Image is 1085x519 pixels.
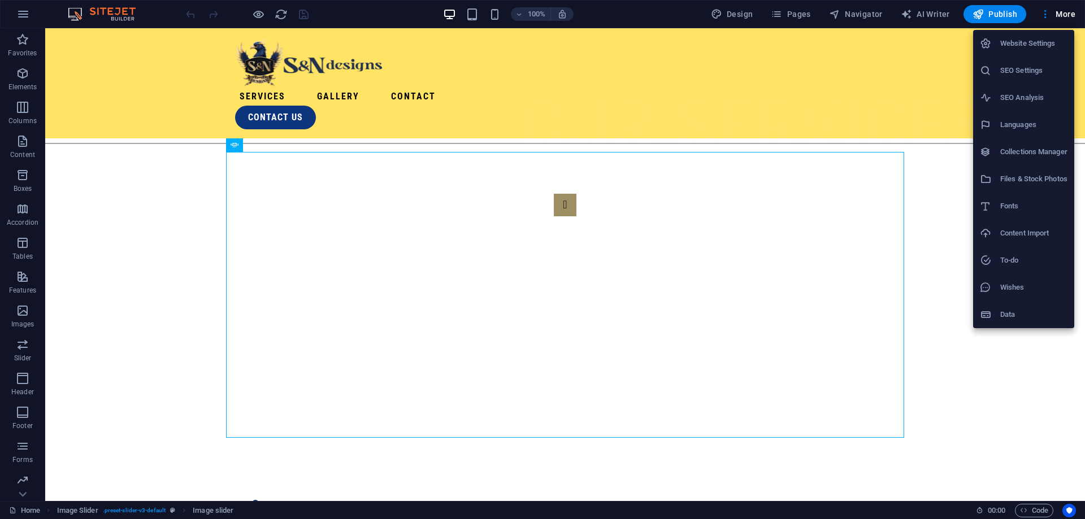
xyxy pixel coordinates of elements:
h6: SEO Analysis [1000,91,1067,104]
h6: Content Import [1000,226,1067,240]
h6: Website Settings [1000,37,1067,50]
button: 1 [207,472,214,478]
h6: Files & Stock Photos [1000,172,1067,186]
h6: Languages [1000,118,1067,132]
h6: Collections Manager [1000,145,1067,159]
h6: Fonts [1000,199,1067,213]
h6: SEO Settings [1000,64,1067,77]
h6: To-do [1000,254,1067,267]
h6: Wishes [1000,281,1067,294]
h6: Data [1000,308,1067,321]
